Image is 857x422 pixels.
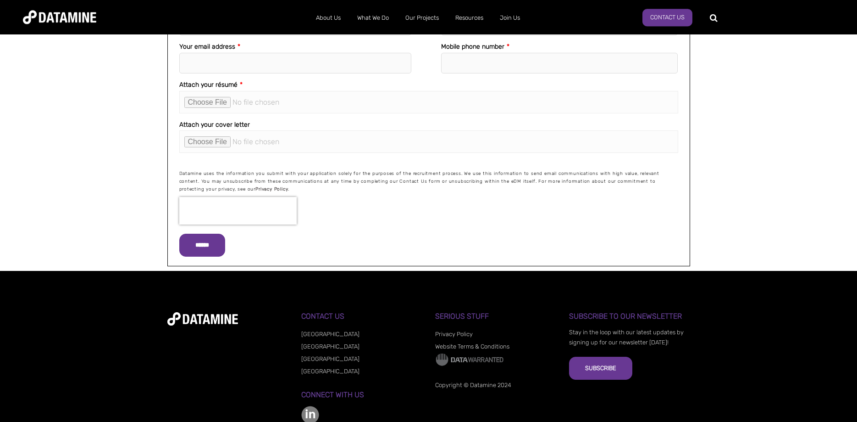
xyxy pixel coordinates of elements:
[167,312,238,326] img: datamine-logo-white
[569,327,690,348] p: Stay in the loop with our latest updates by signing up for our newsletter [DATE]!
[642,9,692,26] a: Contact Us
[179,43,235,51] span: Your email address
[301,343,359,350] a: [GEOGRAPHIC_DATA]
[492,6,528,30] a: Join Us
[301,312,422,321] h3: Contact Us
[301,355,359,362] a: [GEOGRAPHIC_DATA]
[179,81,238,89] span: Attach your résumé
[447,6,492,30] a: Resources
[23,10,96,24] img: Datamine
[179,197,297,225] iframe: reCAPTCHA
[435,353,504,366] img: Data Warranted Logo
[301,368,359,375] a: [GEOGRAPHIC_DATA]
[435,331,473,338] a: Privacy Policy
[569,312,690,321] h3: Subscribe to our Newsletter
[349,6,397,30] a: What We Do
[435,312,556,321] h3: Serious Stuff
[308,6,349,30] a: About Us
[179,121,250,129] span: Attach your cover letter
[255,186,288,192] a: Privacy Policy
[569,357,632,380] button: Subscribe
[397,6,447,30] a: Our Projects
[301,391,422,399] h3: Connect with us
[301,331,359,338] a: [GEOGRAPHIC_DATA]
[435,380,556,390] p: Copyright © Datamine 2024
[179,170,678,193] p: Datamine uses the information you submit with your application solely for the purposes of the rec...
[435,343,509,350] a: Website Terms & Conditions
[441,43,504,51] span: Mobile phone number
